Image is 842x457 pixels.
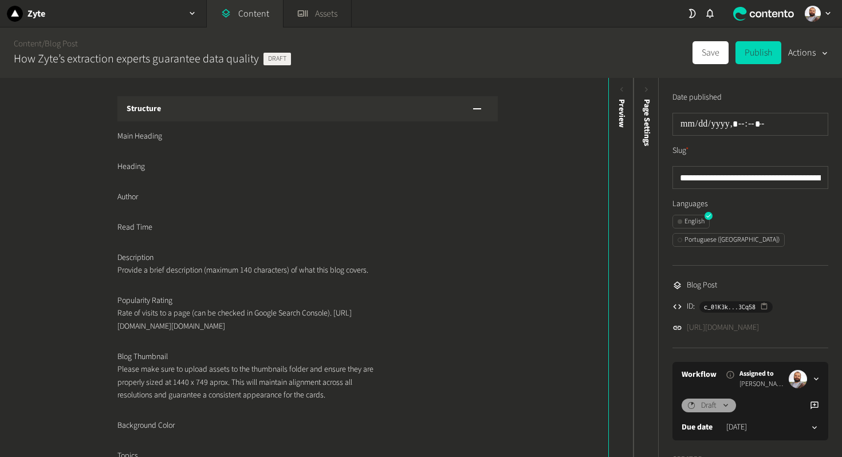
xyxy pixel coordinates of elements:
[616,99,628,128] div: Preview
[678,216,705,227] div: English
[117,295,172,307] span: Popularity Rating
[704,302,756,312] span: c_01K3k...3Cq58
[735,41,781,64] button: Publish
[672,145,689,157] label: Slug
[7,6,23,22] img: Zyte
[45,38,78,50] a: Blog Post
[117,351,168,363] span: Blog Thumbnail
[788,41,828,64] button: Actions
[127,103,161,115] h3: Structure
[117,264,378,277] p: Provide a brief description (maximum 140 characters) of what this blog covers.
[687,279,717,291] span: Blog Post
[117,222,152,234] span: Read Time
[687,301,695,313] span: ID:
[42,38,45,50] span: /
[789,370,807,388] img: Cleber Alexandre
[739,369,784,379] span: Assigned to
[672,215,710,229] button: English
[672,92,722,104] label: Date published
[726,421,747,434] time: [DATE]
[14,38,42,50] a: Content
[117,161,145,173] span: Heading
[117,191,138,203] span: Author
[693,41,729,64] button: Save
[117,420,175,432] span: Background Color
[701,400,717,412] span: Draft
[687,322,759,334] a: [URL][DOMAIN_NAME]
[117,131,162,143] span: Main Heading
[14,50,259,68] h2: How Zyte’s extraction experts guarantee data quality
[27,7,45,21] h2: Zyte
[263,53,291,65] span: Draft
[699,301,773,313] button: c_01K3k...3Cq58
[682,421,713,434] label: Due date
[682,369,717,381] a: Workflow
[739,379,784,389] span: [PERSON_NAME]
[682,399,736,412] button: Draft
[117,252,154,264] span: Description
[805,6,821,22] img: Cleber Alexandre
[117,307,378,333] p: Rate of visits to a page (can be checked in Google Search Console). [URL][DOMAIN_NAME][DOMAIN_NAME]
[641,99,653,146] span: Page Settings
[672,198,828,210] label: Languages
[672,233,785,247] button: Portuguese ([GEOGRAPHIC_DATA])
[117,363,378,401] p: Please make sure to upload assets to the thumbnails folder and ensure they are properly sized at ...
[678,235,780,245] div: Portuguese ([GEOGRAPHIC_DATA])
